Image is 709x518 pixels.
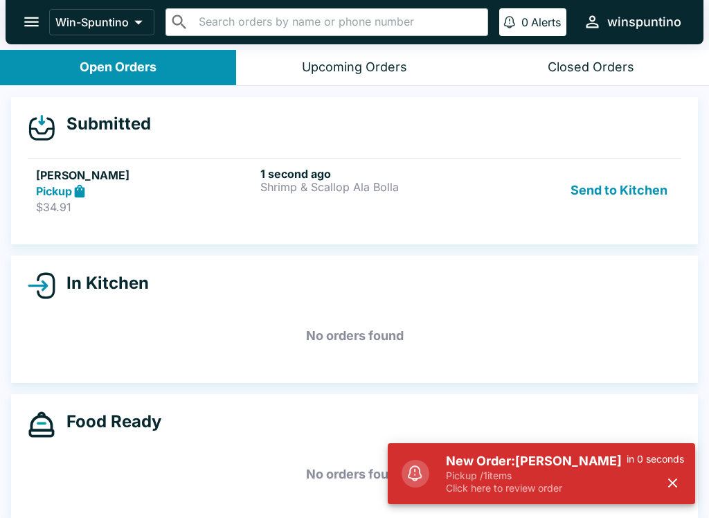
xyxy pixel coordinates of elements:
[302,60,407,75] div: Upcoming Orders
[195,12,482,32] input: Search orders by name or phone number
[446,470,627,482] p: Pickup / 1 items
[260,167,479,181] h6: 1 second ago
[55,114,151,134] h4: Submitted
[627,453,684,465] p: in 0 seconds
[55,273,149,294] h4: In Kitchen
[28,311,681,361] h5: No orders found
[28,449,681,499] h5: No orders found
[55,411,161,432] h4: Food Ready
[565,167,673,215] button: Send to Kitchen
[446,482,627,494] p: Click here to review order
[55,15,129,29] p: Win-Spuntino
[80,60,156,75] div: Open Orders
[446,453,627,470] h5: New Order: [PERSON_NAME]
[260,181,479,193] p: Shrimp & Scallop Ala Bolla
[14,4,49,39] button: open drawer
[49,9,154,35] button: Win-Spuntino
[36,200,255,214] p: $34.91
[28,158,681,223] a: [PERSON_NAME]Pickup$34.911 second agoShrimp & Scallop Ala BollaSend to Kitchen
[521,15,528,29] p: 0
[607,14,681,30] div: winspuntino
[36,184,72,198] strong: Pickup
[531,15,561,29] p: Alerts
[36,167,255,184] h5: [PERSON_NAME]
[548,60,634,75] div: Closed Orders
[577,7,687,37] button: winspuntino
